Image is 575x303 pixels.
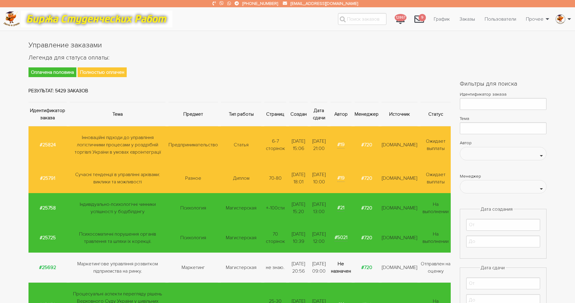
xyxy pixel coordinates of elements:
[68,126,167,163] td: Інноваційні підходи до управління логістичними процесами у роздрібній торгівлі України в умовах є...
[380,102,419,126] th: Источник
[466,219,540,231] input: От
[380,193,419,223] td: [DOMAIN_NAME]
[419,163,450,193] td: Ожидает выплаты
[219,223,263,253] td: Магистерская
[361,264,372,271] a: #720
[28,67,76,77] span: Оплачена половина
[68,193,167,223] td: Індивідуально-психологічні чинники успішності у бодібілдінгу
[480,13,521,25] a: Пользователи
[460,80,547,88] h2: Фильтры для поиска
[429,13,455,25] a: График
[263,126,288,163] td: 6-7 сторінок
[380,253,419,283] td: [DOMAIN_NAME]
[338,13,386,25] input: Поиск заказов
[263,163,288,193] td: 70-80
[337,204,344,212] strong: #21
[331,261,351,274] strong: Не назначен
[40,175,55,181] a: #25791
[68,163,167,193] td: Сучасні тенденції в управлінні архівами: виклики та можливості
[40,235,56,241] a: #25725
[68,102,167,126] th: Тема
[337,205,344,211] a: #21
[521,13,551,25] a: Прочее
[395,14,406,22] span: 12867
[361,175,372,181] a: #720
[263,102,288,126] th: Страниц
[460,115,547,122] label: Тема
[263,193,288,223] td: +-100сти
[337,174,345,182] strong: #19
[167,102,219,126] th: Предмет
[263,253,288,283] td: не знаю.
[219,193,263,223] td: Магистерская
[28,40,547,50] h1: Управление заказами
[337,141,345,148] a: #19
[288,102,309,126] th: Создан
[242,1,278,6] a: [PHONE_NUMBER]
[68,253,167,283] td: Маркетингове управління розвитком підприємства на ринку.
[309,163,329,193] td: [DATE] 10:00
[288,193,309,223] td: [DATE] 15:20
[419,223,450,253] td: На выполнении
[78,67,127,77] span: Полностью оплачен
[219,163,263,193] td: Диплом
[380,163,419,193] td: [DOMAIN_NAME]
[167,223,219,253] td: Психология
[3,11,20,27] img: logo-c4363faeb99b52c628a42810ed6dfb4293a56d4e4775eb116515dfe7f33672af.png
[361,205,372,211] a: #720
[40,142,56,148] a: #25824
[380,126,419,163] td: [DOMAIN_NAME]
[263,223,288,253] td: 70 сторінок
[309,193,329,223] td: [DATE] 13:00
[28,53,547,63] p: Легенда для статуса оплаты:
[466,236,540,247] input: До
[219,253,263,283] td: Магистерская
[21,11,172,27] img: motto-12e01f5a76059d5f6a28199ef077b1f78e012cfde436ab5cf1d4517935686d32.gif
[361,235,372,241] a: #720
[337,141,345,148] strong: #19
[40,205,56,211] a: #25758
[335,234,347,241] strong: #5021
[68,223,167,253] td: Психосоматичні порушення органів травлення та шляхи їх корекції.
[337,175,345,181] a: #19
[419,193,450,223] td: На выполнении
[480,264,506,271] legend: Дата сдачи
[309,253,329,283] td: [DATE] 09:00
[291,1,358,6] a: [EMAIL_ADDRESS][DOMAIN_NAME]
[309,223,329,253] td: [DATE] 12:00
[460,172,547,180] label: Менеджер
[460,90,547,98] label: Идентификатор заказа
[28,80,451,102] td: Результат: 5429 заказов
[39,264,56,271] a: #25692
[309,102,329,126] th: Дата сдачи
[391,11,410,27] a: 12867
[167,193,219,223] td: Психология
[419,102,450,126] th: Статус
[288,253,309,283] td: [DATE] 20:56
[219,102,263,126] th: Тип работы
[410,11,429,27] a: 9
[288,126,309,163] td: [DATE] 15:06
[28,102,68,126] th: Идентификатор заказа
[419,14,426,22] span: 9
[288,163,309,193] td: [DATE] 18:01
[361,142,372,148] a: #720
[288,223,309,253] td: [DATE] 10:39
[380,223,419,253] td: [DOMAIN_NAME]
[353,102,380,126] th: Менеджер
[460,139,547,147] label: Автор
[219,126,263,163] td: Статья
